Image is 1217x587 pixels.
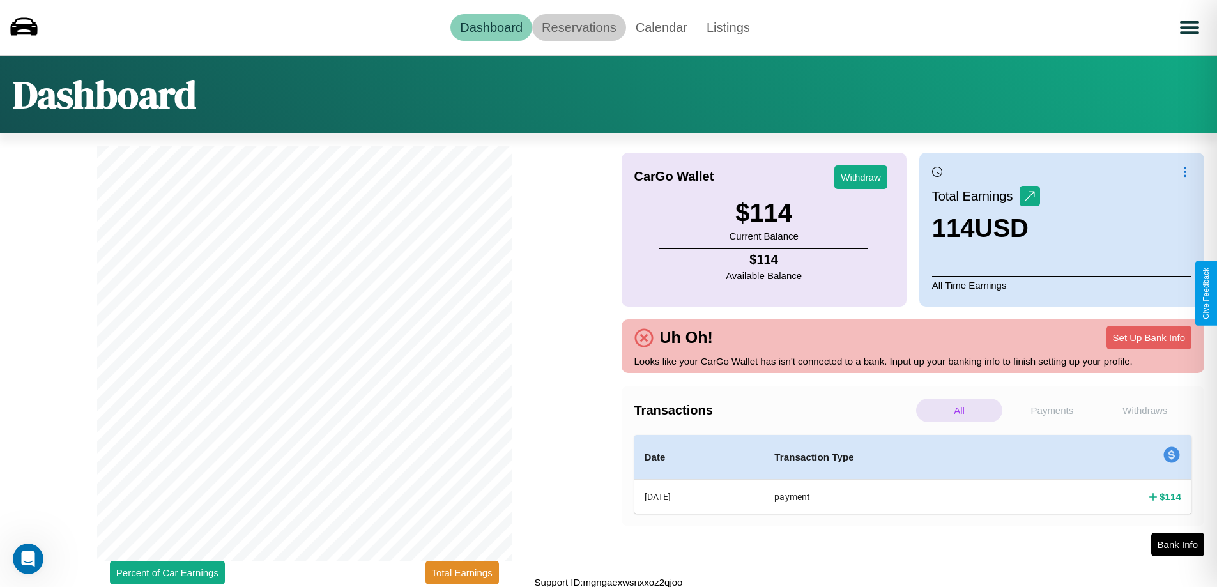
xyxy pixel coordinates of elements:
[110,561,225,584] button: Percent of Car Earnings
[726,267,802,284] p: Available Balance
[425,561,499,584] button: Total Earnings
[774,450,1030,465] h4: Transaction Type
[729,199,798,227] h3: $ 114
[645,450,754,465] h4: Date
[634,353,1192,370] p: Looks like your CarGo Wallet has isn't connected to a bank. Input up your banking info to finish ...
[1202,268,1211,319] div: Give Feedback
[13,68,196,121] h1: Dashboard
[764,480,1040,514] th: payment
[1151,533,1204,556] button: Bank Info
[1009,399,1095,422] p: Payments
[634,435,1192,514] table: simple table
[1172,10,1207,45] button: Open menu
[1106,326,1191,349] button: Set Up Bank Info
[834,165,887,189] button: Withdraw
[932,214,1040,243] h3: 114 USD
[13,544,43,574] iframe: Intercom live chat
[450,14,532,41] a: Dashboard
[634,480,765,514] th: [DATE]
[634,403,913,418] h4: Transactions
[726,252,802,267] h4: $ 114
[1160,490,1181,503] h4: $ 114
[932,276,1191,294] p: All Time Earnings
[532,14,626,41] a: Reservations
[916,399,1002,422] p: All
[729,227,798,245] p: Current Balance
[634,169,714,184] h4: CarGo Wallet
[654,328,719,347] h4: Uh Oh!
[626,14,697,41] a: Calendar
[697,14,760,41] a: Listings
[1102,399,1188,422] p: Withdraws
[932,185,1020,208] p: Total Earnings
